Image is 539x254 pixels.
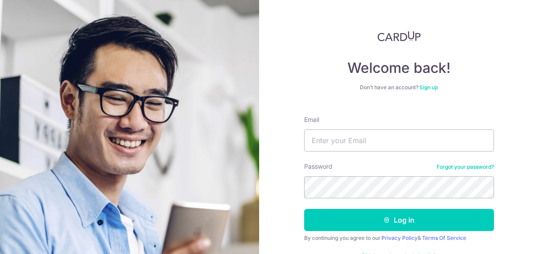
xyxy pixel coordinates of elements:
[304,84,494,91] div: Don’t have an account?
[304,129,494,152] input: Enter your Email
[419,84,438,91] a: Sign up
[304,59,494,77] h4: Welcome back!
[377,31,421,42] img: CardUp Logo
[304,162,332,171] label: Password
[304,115,319,124] label: Email
[422,235,466,241] a: Terms Of Service
[381,235,418,241] a: Privacy Policy
[437,163,494,171] a: Forgot your password?
[304,235,494,242] div: By continuing you agree to our &
[304,209,494,231] button: Log in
